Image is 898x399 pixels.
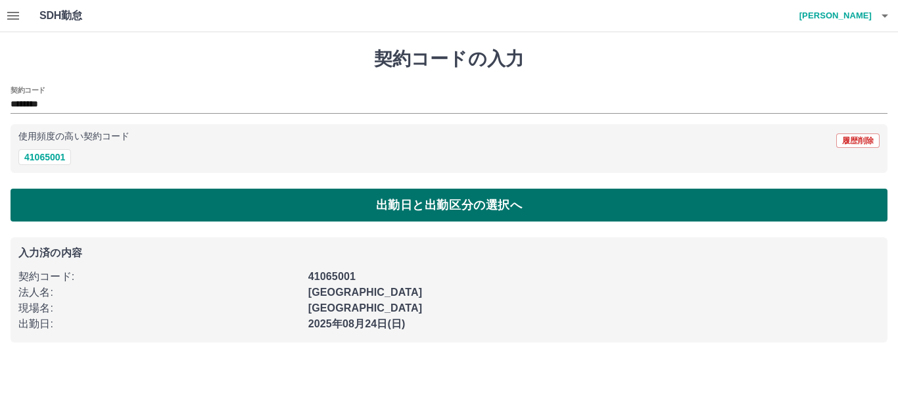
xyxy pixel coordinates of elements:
b: [GEOGRAPHIC_DATA] [308,302,423,314]
p: 出勤日 : [18,316,300,332]
b: 2025年08月24日(日) [308,318,406,329]
p: 現場名 : [18,300,300,316]
p: 使用頻度の高い契約コード [18,132,130,141]
p: 契約コード : [18,269,300,285]
button: 履歴削除 [836,133,880,148]
h1: 契約コードの入力 [11,48,887,70]
button: 出勤日と出勤区分の選択へ [11,189,887,222]
p: 入力済の内容 [18,248,880,258]
h2: 契約コード [11,85,45,95]
p: 法人名 : [18,285,300,300]
button: 41065001 [18,149,71,165]
b: [GEOGRAPHIC_DATA] [308,287,423,298]
b: 41065001 [308,271,356,282]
